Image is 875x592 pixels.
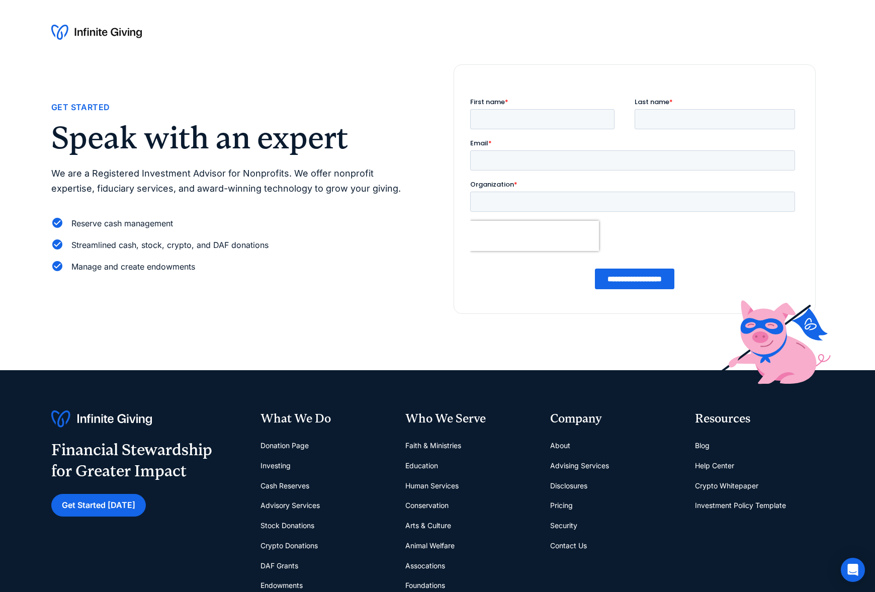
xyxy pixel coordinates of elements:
a: Blog [695,436,710,456]
a: Crypto Whitepaper [695,476,758,496]
a: Advisory Services [260,495,320,516]
a: Help Center [695,456,734,476]
a: Contact Us [550,536,587,556]
a: Disclosures [550,476,587,496]
div: Get Started [51,101,110,114]
a: Investment Policy Template [695,495,786,516]
iframe: Form 0 [470,97,799,297]
a: Crypto Donations [260,536,318,556]
a: Faith & Ministries [405,436,461,456]
div: Who We Serve [405,410,534,428]
a: Conservation [405,495,449,516]
a: Security [550,516,577,536]
a: Donation Page [260,436,309,456]
div: Open Intercom Messenger [841,558,865,582]
a: Investing [260,456,291,476]
a: About [550,436,570,456]
p: We are a Registered Investment Advisor for Nonprofits. We offer nonprofit expertise, fiduciary se... [51,166,413,197]
div: Streamlined cash, stock, crypto, and DAF donations [71,238,269,252]
div: Company [550,410,679,428]
a: Get Started [DATE] [51,494,146,517]
a: Assocations [405,556,445,576]
h2: Speak with an expert [51,122,413,153]
a: Pricing [550,495,573,516]
div: Resources [695,410,824,428]
a: Cash Reserves [260,476,309,496]
a: Animal Welfare [405,536,455,556]
a: Advising Services [550,456,609,476]
a: Education [405,456,438,476]
div: Reserve cash management [71,217,173,230]
a: Human Services [405,476,459,496]
a: DAF Grants [260,556,298,576]
div: What We Do [260,410,389,428]
div: Financial Stewardship for Greater Impact [51,440,212,481]
a: Arts & Culture [405,516,451,536]
a: Stock Donations [260,516,314,536]
div: Manage and create endowments [71,260,195,274]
